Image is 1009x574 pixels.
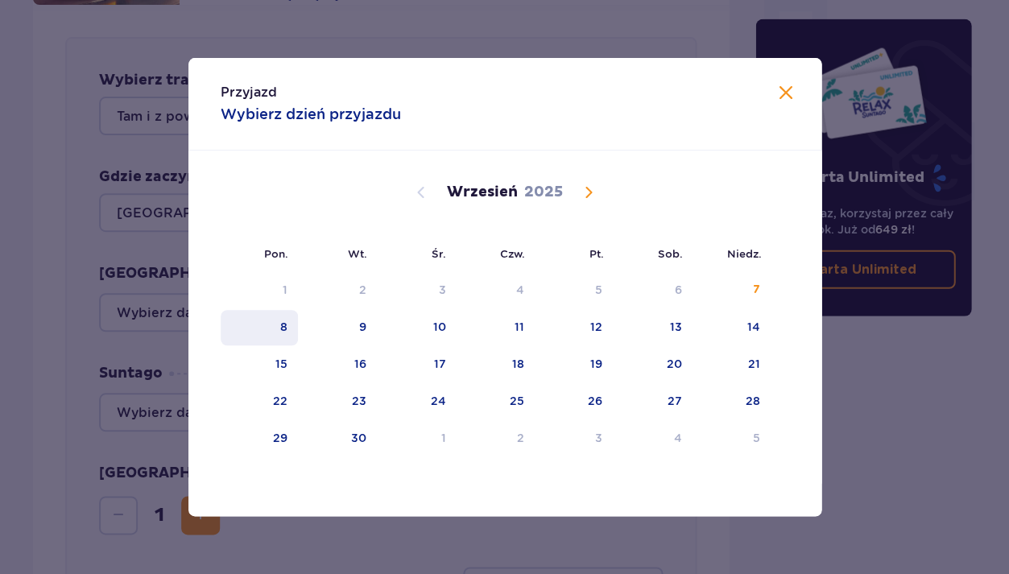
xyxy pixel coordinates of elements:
[536,347,614,382] td: piątek, 19 września 2025
[668,393,682,409] div: 27
[279,319,287,335] div: 8
[359,319,366,335] div: 9
[441,430,446,446] div: 1
[457,421,536,456] td: czwartek, 2 października 2025
[590,319,602,335] div: 12
[693,421,771,456] td: niedziela, 5 października 2025
[589,247,604,260] small: Pt.
[221,347,299,382] td: poniedziałek, 15 września 2025
[351,430,366,446] div: 30
[746,393,760,409] div: 28
[359,282,366,298] div: 2
[434,356,446,372] div: 17
[658,247,683,260] small: Sob.
[595,430,602,446] div: 3
[264,247,288,260] small: Pon.
[614,421,693,456] td: sobota, 4 października 2025
[221,273,299,308] td: Not available. poniedziałek, 1 września 2025
[457,273,536,308] td: Not available. czwartek, 4 września 2025
[614,273,693,308] td: Not available. sobota, 6 września 2025
[298,273,378,308] td: Not available. wtorek, 2 września 2025
[431,393,446,409] div: 24
[747,319,760,335] div: 14
[667,356,682,372] div: 20
[590,356,602,372] div: 19
[536,310,614,345] td: piątek, 12 września 2025
[221,310,299,345] td: poniedziałek, 8 września 2025
[457,384,536,419] td: czwartek, 25 września 2025
[352,393,366,409] div: 23
[457,310,536,345] td: czwartek, 11 września 2025
[272,430,287,446] div: 29
[298,347,378,382] td: wtorek, 16 września 2025
[693,273,771,308] td: niedziela, 7 września 2025
[378,273,457,308] td: Not available. środa, 3 września 2025
[536,421,614,456] td: piątek, 3 października 2025
[298,310,378,345] td: wtorek, 9 września 2025
[348,247,367,260] small: Wt.
[298,384,378,419] td: wtorek, 23 września 2025
[221,384,299,419] td: poniedziałek, 22 września 2025
[275,356,287,372] div: 15
[517,430,524,446] div: 2
[595,282,602,298] div: 5
[588,393,602,409] div: 26
[221,84,277,101] p: Przyjazd
[614,347,693,382] td: sobota, 20 września 2025
[282,282,287,298] div: 1
[378,347,457,382] td: środa, 17 września 2025
[512,356,524,372] div: 18
[457,347,536,382] td: czwartek, 18 września 2025
[670,319,682,335] div: 13
[693,310,771,345] td: niedziela, 14 września 2025
[500,247,525,260] small: Czw.
[432,247,446,260] small: Śr.
[693,384,771,419] td: niedziela, 28 września 2025
[753,430,760,446] div: 5
[272,393,287,409] div: 22
[221,421,299,456] td: poniedziałek, 29 września 2025
[614,310,693,345] td: sobota, 13 września 2025
[516,282,524,298] div: 4
[298,421,378,456] td: wtorek, 30 września 2025
[433,319,446,335] div: 10
[515,319,524,335] div: 11
[536,273,614,308] td: Not available. piątek, 5 września 2025
[748,356,760,372] div: 21
[753,282,760,298] div: 7
[439,282,446,298] div: 3
[693,347,771,382] td: niedziela, 21 września 2025
[378,310,457,345] td: środa, 10 września 2025
[378,421,457,456] td: środa, 1 października 2025
[524,183,563,202] p: 2025
[188,151,821,484] div: Calendar
[221,105,401,124] p: Wybierz dzień przyjazdu
[378,384,457,419] td: środa, 24 września 2025
[354,356,366,372] div: 16
[536,384,614,419] td: piątek, 26 września 2025
[447,183,518,202] p: Wrzesień
[510,393,524,409] div: 25
[614,384,693,419] td: sobota, 27 września 2025
[674,430,682,446] div: 4
[675,282,682,298] div: 6
[727,247,762,260] small: Niedz.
